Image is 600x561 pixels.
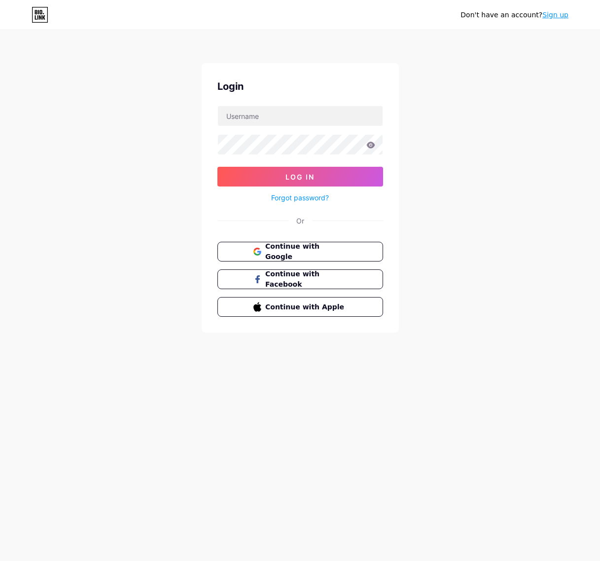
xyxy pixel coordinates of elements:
div: Don't have an account? [460,10,568,20]
span: Continue with Google [265,241,347,262]
a: Sign up [542,11,568,19]
span: Continue with Apple [265,302,347,312]
div: Login [217,79,383,94]
input: Username [218,106,383,126]
div: Or [296,216,304,226]
button: Log In [217,167,383,187]
button: Continue with Facebook [217,269,383,289]
button: Continue with Apple [217,297,383,317]
span: Log In [285,173,315,181]
button: Continue with Google [217,242,383,262]
span: Continue with Facebook [265,269,347,290]
a: Forgot password? [271,192,329,203]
